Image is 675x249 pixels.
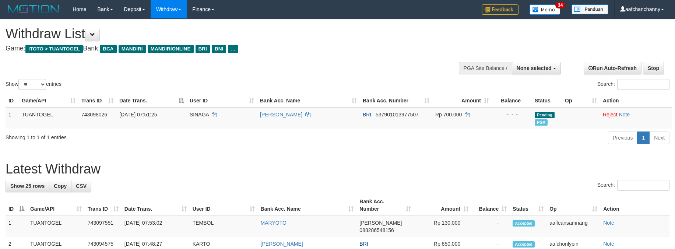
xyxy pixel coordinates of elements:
[25,45,83,53] span: ITOTO > TUANTOGEL
[532,94,562,108] th: Status
[148,45,194,53] span: MANDIRIONLINE
[19,94,78,108] th: Game/API: activate to sort column ascending
[212,45,226,53] span: BNI
[71,180,91,192] a: CSV
[260,112,302,118] a: [PERSON_NAME]
[510,195,546,216] th: Status: activate to sort column ascending
[513,241,535,248] span: Accepted
[414,216,471,237] td: Rp 130,000
[535,112,555,118] span: Pending
[6,180,49,192] a: Show 25 rows
[517,65,552,71] span: None selected
[359,220,402,226] span: [PERSON_NAME]
[190,216,258,237] td: TEMBOL
[6,108,19,129] td: 1
[555,2,565,8] span: 34
[261,241,303,247] a: [PERSON_NAME]
[6,216,27,237] td: 1
[513,220,535,227] span: Accepted
[459,62,512,74] div: PGA Site Balance /
[603,241,614,247] a: Note
[471,216,510,237] td: -
[6,94,19,108] th: ID
[600,108,672,129] td: ·
[122,195,190,216] th: Date Trans.: activate to sort column ascending
[257,94,360,108] th: Bank Acc. Name: activate to sort column ascending
[196,45,210,53] span: BRI
[363,112,371,118] span: BRI
[597,79,669,90] label: Search:
[572,4,608,14] img: panduan.png
[119,112,157,118] span: [DATE] 07:51:25
[482,4,518,15] img: Feedback.jpg
[597,180,669,191] label: Search:
[54,183,67,189] span: Copy
[6,162,669,176] h1: Latest Withdraw
[535,119,548,126] span: Marked by aafchonlypin
[6,27,443,41] h1: Withdraw List
[27,195,85,216] th: Game/API: activate to sort column ascending
[261,220,286,226] a: MARYOTO
[546,195,600,216] th: Op: activate to sort column ascending
[637,131,650,144] a: 1
[258,195,357,216] th: Bank Acc. Name: activate to sort column ascending
[6,195,27,216] th: ID: activate to sort column descending
[6,4,61,15] img: MOTION_logo.png
[356,195,414,216] th: Bank Acc. Number: activate to sort column ascending
[584,62,641,74] a: Run Auto-Refresh
[81,112,107,118] span: 743098026
[49,180,71,192] a: Copy
[6,131,276,141] div: Showing 1 to 1 of 1 entries
[617,180,669,191] input: Search:
[85,195,122,216] th: Trans ID: activate to sort column ascending
[122,216,190,237] td: [DATE] 07:53:02
[76,183,87,189] span: CSV
[649,131,669,144] a: Next
[600,94,672,108] th: Action
[6,45,443,52] h4: Game: Bank:
[562,94,600,108] th: Op: activate to sort column ascending
[359,227,394,233] span: Copy 088286548156 to clipboard
[18,79,46,90] select: Showentries
[495,111,529,118] div: - - -
[471,195,510,216] th: Balance: activate to sort column ascending
[100,45,116,53] span: BCA
[360,94,432,108] th: Bank Acc. Number: activate to sort column ascending
[376,112,419,118] span: Copy 537901013977507 to clipboard
[546,216,600,237] td: aafleansamnang
[530,4,560,15] img: Button%20Memo.svg
[600,195,669,216] th: Action
[190,112,209,118] span: SINAGA
[617,79,669,90] input: Search:
[608,131,637,144] a: Previous
[78,94,116,108] th: Trans ID: activate to sort column ascending
[512,62,561,74] button: None selected
[6,79,61,90] label: Show entries
[432,94,492,108] th: Amount: activate to sort column ascending
[119,45,146,53] span: MANDIRI
[435,112,462,118] span: Rp 700.000
[492,94,532,108] th: Balance
[643,62,664,74] a: Stop
[116,94,187,108] th: Date Trans.: activate to sort column descending
[10,183,45,189] span: Show 25 rows
[190,195,258,216] th: User ID: activate to sort column ascending
[359,241,368,247] span: BRI
[19,108,78,129] td: TUANTOGEL
[603,220,614,226] a: Note
[228,45,238,53] span: ...
[619,112,630,118] a: Note
[603,112,618,118] a: Reject
[85,216,122,237] td: 743097551
[187,94,257,108] th: User ID: activate to sort column ascending
[414,195,471,216] th: Amount: activate to sort column ascending
[27,216,85,237] td: TUANTOGEL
